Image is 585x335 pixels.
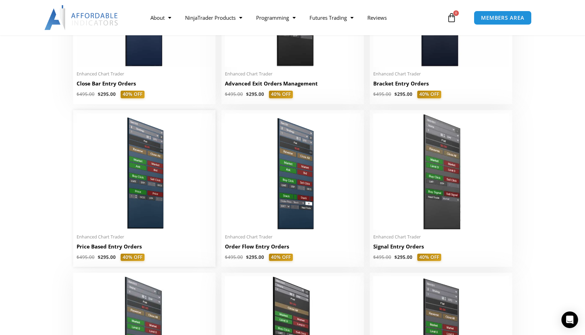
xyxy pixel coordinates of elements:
[77,243,212,250] h2: Price Based Entry Orders
[246,254,249,260] span: $
[225,234,360,240] span: Enhanced Chart Trader
[373,91,376,97] span: $
[225,243,360,254] a: Order Flow Entry Orders
[394,254,397,260] span: $
[77,254,79,260] span: $
[77,80,212,87] h2: Close Bar Entry Orders
[77,91,95,97] bdi: 495.00
[417,254,441,261] span: 40% OFF
[373,243,509,254] a: Signal Entry Orders
[373,71,509,77] span: Enhanced Chart Trader
[225,254,243,260] bdi: 495.00
[373,254,391,260] bdi: 495.00
[143,10,178,26] a: About
[373,234,509,240] span: Enhanced Chart Trader
[373,91,391,97] bdi: 495.00
[77,91,79,97] span: $
[225,71,360,77] span: Enhanced Chart Trader
[373,80,509,91] a: Bracket Entry Orders
[373,80,509,87] h2: Bracket Entry Orders
[249,10,303,26] a: Programming
[225,80,360,91] a: Advanced Exit Orders Management
[269,91,293,98] span: 40% OFF
[77,254,95,260] bdi: 495.00
[436,8,467,28] a: 0
[373,243,509,250] h2: Signal Entry Orders
[481,15,524,20] span: MEMBERS AREA
[77,80,212,91] a: Close Bar Entry Orders
[225,91,228,97] span: $
[77,114,212,230] img: Price Based Entry Orders
[417,91,441,98] span: 40% OFF
[225,254,228,260] span: $
[98,91,101,97] span: $
[225,91,243,97] bdi: 495.00
[394,91,412,97] bdi: 295.00
[121,91,145,98] span: 40% OFF
[453,10,459,16] span: 0
[394,91,397,97] span: $
[561,311,578,328] div: Open Intercom Messenger
[44,5,119,30] img: LogoAI | Affordable Indicators – NinjaTrader
[360,10,394,26] a: Reviews
[246,254,264,260] bdi: 295.00
[303,10,360,26] a: Futures Trading
[225,114,360,230] img: Order Flow Entry Orders
[77,71,212,77] span: Enhanced Chart Trader
[373,114,509,230] img: SignalEntryOrders
[394,254,412,260] bdi: 295.00
[98,254,101,260] span: $
[77,243,212,254] a: Price Based Entry Orders
[269,254,293,261] span: 40% OFF
[225,243,360,250] h2: Order Flow Entry Orders
[121,254,145,261] span: 40% OFF
[246,91,249,97] span: $
[98,91,116,97] bdi: 295.00
[178,10,249,26] a: NinjaTrader Products
[77,234,212,240] span: Enhanced Chart Trader
[143,10,445,26] nav: Menu
[98,254,116,260] bdi: 295.00
[373,254,376,260] span: $
[246,91,264,97] bdi: 295.00
[225,80,360,87] h2: Advanced Exit Orders Management
[474,11,532,25] a: MEMBERS AREA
